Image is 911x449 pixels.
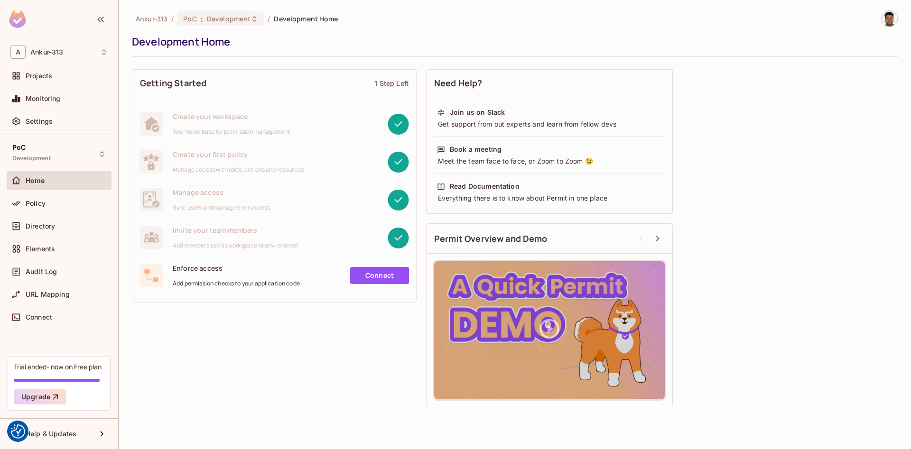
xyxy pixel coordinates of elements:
[26,430,76,438] span: Help & Updates
[26,200,46,207] span: Policy
[11,424,25,439] img: Revisit consent button
[437,193,662,203] div: Everything there is to know about Permit in one place
[173,204,270,211] span: Sync users and manage their access
[136,14,167,23] span: the active workspace
[268,14,270,23] li: /
[12,155,51,162] span: Development
[171,14,174,23] li: /
[26,245,55,253] span: Elements
[173,242,299,249] span: Add members to this workspace or environment
[173,128,290,136] span: Your home base for permission management
[274,14,338,23] span: Development Home
[437,156,662,166] div: Meet the team face to face, or Zoom to Zoom 😉
[173,226,299,235] span: Invite your team members
[434,77,483,89] span: Need Help?
[14,389,66,404] button: Upgrade
[132,35,893,49] div: Development Home
[173,150,304,159] span: Create your first policy
[26,268,57,275] span: Audit Log
[10,45,26,59] span: A
[450,145,502,154] div: Book a meeting
[173,112,290,121] span: Create your workspace
[12,144,26,151] span: PoC
[173,188,270,197] span: Manage access
[200,15,204,23] span: :
[26,222,55,230] span: Directory
[26,313,52,321] span: Connect
[183,14,196,23] span: PoC
[173,280,300,287] span: Add permission checks to your application code
[173,166,304,174] span: Manage access with roles, actions and resources
[9,10,26,28] img: SReyMgAAAABJRU5ErkJggg==
[434,233,548,245] span: Permit Overview and Demo
[26,291,70,298] span: URL Mapping
[26,72,52,80] span: Projects
[30,48,63,56] span: Workspace: Ankur-313
[450,108,505,117] div: Join us on Slack
[882,11,897,27] img: Vladimir Shopov
[450,182,520,191] div: Read Documentation
[14,362,102,371] div: Trial ended- now on Free plan
[350,267,409,284] a: Connect
[374,79,409,88] div: 1 Step Left
[26,177,45,184] span: Home
[173,264,300,273] span: Enforce access
[437,119,662,129] div: Get support from out experts and learn from fellow devs
[140,77,206,89] span: Getting Started
[11,424,25,439] button: Consent Preferences
[26,95,61,102] span: Monitoring
[26,118,53,125] span: Settings
[207,14,251,23] span: Development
